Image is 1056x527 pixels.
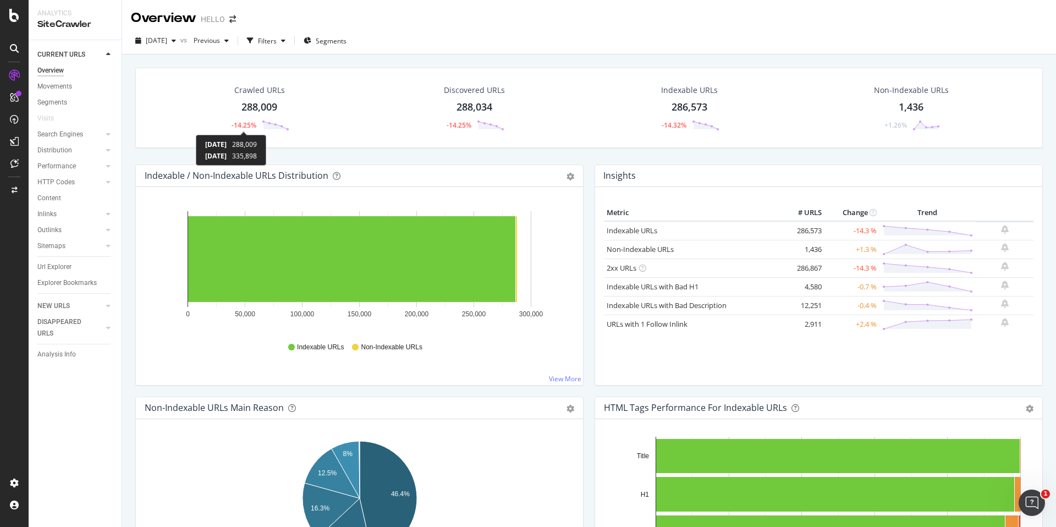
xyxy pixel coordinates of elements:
button: [DATE] [131,32,180,50]
div: Indexable URLs [661,85,718,96]
div: Distribution [37,145,72,156]
a: Outlinks [37,224,103,236]
a: Overview [37,65,114,76]
div: Discovered URLs [444,85,505,96]
a: URLs with 1 Follow Inlink [607,319,687,329]
div: bell-plus [1001,243,1009,252]
a: Explorer Bookmarks [37,277,114,289]
th: # URLS [780,205,824,221]
a: CURRENT URLS [37,49,103,61]
div: Analysis Info [37,349,76,360]
span: [DATE] [205,140,227,149]
div: +1.26% [884,120,907,130]
span: 335,898 [232,151,257,161]
a: 2xx URLs [607,263,636,273]
text: H1 [641,491,650,498]
text: 0 [186,310,190,318]
div: Outlinks [37,224,62,236]
div: Inlinks [37,208,57,220]
a: HTTP Codes [37,177,103,188]
div: Explorer Bookmarks [37,277,97,289]
td: +1.3 % [824,240,879,259]
div: bell-plus [1001,281,1009,289]
div: gear [1026,405,1033,413]
text: 300,000 [519,310,543,318]
a: Visits [37,113,65,124]
div: bell-plus [1001,262,1009,271]
a: Inlinks [37,208,103,220]
div: arrow-right-arrow-left [229,15,236,23]
div: Indexable / Non-Indexable URLs Distribution [145,170,328,181]
a: Content [37,193,114,204]
div: Performance [37,161,76,172]
text: 12.5% [318,469,337,477]
button: Filters [243,32,290,50]
td: -0.4 % [824,296,879,315]
div: Filters [258,36,277,46]
div: bell-plus [1001,299,1009,308]
a: Sitemaps [37,240,103,252]
span: Previous [189,36,220,45]
div: 288,009 [241,100,277,114]
th: Metric [604,205,780,221]
div: 1,436 [899,100,923,114]
div: DISAPPEARED URLS [37,316,93,339]
div: -14.25% [447,120,471,130]
a: Segments [37,97,114,108]
span: 1 [1041,490,1050,498]
div: Sitemaps [37,240,65,252]
td: 4,580 [780,277,824,296]
span: Indexable URLs [297,343,344,352]
td: 1,436 [780,240,824,259]
text: 8% [343,450,353,458]
span: Non-Indexable URLs [361,343,422,352]
td: -14.3 % [824,221,879,240]
a: Performance [37,161,103,172]
div: gear [566,405,574,413]
div: 288,034 [457,100,492,114]
a: Indexable URLs with Bad H1 [607,282,698,292]
div: Overview [37,65,64,76]
div: 286,573 [672,100,707,114]
a: Indexable URLs [607,226,657,235]
div: Crawled URLs [234,85,285,96]
text: 250,000 [462,310,486,318]
span: [DATE] [205,151,227,161]
div: bell-plus [1001,318,1009,327]
a: Search Engines [37,129,103,140]
button: Segments [299,32,351,50]
td: +2.4 % [824,315,879,333]
div: NEW URLS [37,300,70,312]
td: -14.3 % [824,259,879,277]
span: 2025 Oct. 5th [146,36,167,45]
text: 46.4% [391,490,410,498]
button: Previous [189,32,233,50]
div: Overview [131,9,196,28]
div: SiteCrawler [37,18,113,31]
a: DISAPPEARED URLS [37,316,103,339]
th: Change [824,205,879,221]
div: A chart. [145,205,574,332]
div: Search Engines [37,129,83,140]
h4: Insights [603,168,636,183]
a: Non-Indexable URLs [607,244,674,254]
div: gear [566,173,574,180]
a: Distribution [37,145,103,156]
text: 50,000 [235,310,255,318]
td: 12,251 [780,296,824,315]
td: -0.7 % [824,277,879,296]
a: Url Explorer [37,261,114,273]
text: 100,000 [290,310,315,318]
div: bell-plus [1001,225,1009,234]
div: -14.32% [662,120,686,130]
td: 2,911 [780,315,824,333]
td: 286,867 [780,259,824,277]
a: View More [549,374,581,383]
a: Movements [37,81,114,92]
div: -14.25% [232,120,256,130]
a: NEW URLS [37,300,103,312]
td: 286,573 [780,221,824,240]
div: Analytics [37,9,113,18]
th: Trend [879,205,976,221]
div: Movements [37,81,72,92]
